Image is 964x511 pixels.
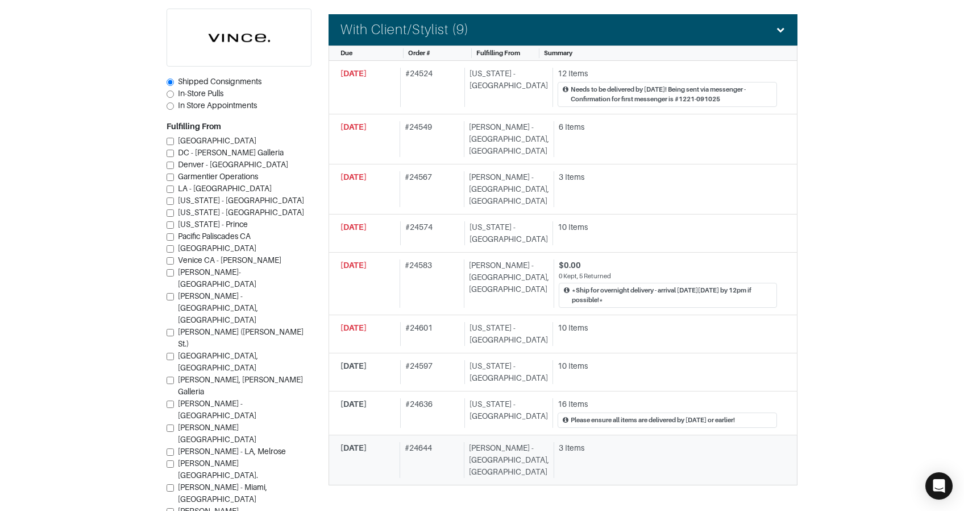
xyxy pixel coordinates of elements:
[925,472,953,500] div: Open Intercom Messenger
[178,447,286,456] span: [PERSON_NAME] - LA, Melrose
[400,221,460,245] div: # 24574
[167,209,174,217] input: [US_STATE] - [GEOGRAPHIC_DATA]
[178,327,304,348] span: [PERSON_NAME] ([PERSON_NAME] St.)
[167,138,174,145] input: [GEOGRAPHIC_DATA]
[167,121,221,133] label: Fulfilling From
[178,77,261,86] span: Shipped Consignments
[178,244,256,253] span: [GEOGRAPHIC_DATA]
[400,360,460,384] div: # 24597
[559,271,777,281] div: 0 Kept, 5 Returned
[340,399,367,409] span: [DATE]
[178,184,272,193] span: LA - [GEOGRAPHIC_DATA]
[464,442,549,478] div: [PERSON_NAME] - [GEOGRAPHIC_DATA], [GEOGRAPHIC_DATA]
[167,245,174,253] input: [GEOGRAPHIC_DATA]
[340,222,367,232] span: [DATE]
[400,121,459,157] div: # 24549
[544,50,572,56] span: Summary
[464,121,549,157] div: [PERSON_NAME] - [GEOGRAPHIC_DATA], [GEOGRAPHIC_DATA]
[167,162,174,169] input: Denver - [GEOGRAPHIC_DATA]
[178,291,258,324] span: [PERSON_NAME] - [GEOGRAPHIC_DATA], [GEOGRAPHIC_DATA]
[464,360,548,384] div: [US_STATE] - [GEOGRAPHIC_DATA]
[400,171,459,207] div: # 24567
[476,50,520,56] span: Fulfilling From
[464,398,548,428] div: [US_STATE] - [GEOGRAPHIC_DATA]
[167,448,174,456] input: [PERSON_NAME] - LA, Melrose
[559,171,777,183] div: 3 Items
[559,259,777,271] div: $0.00
[178,220,248,229] span: [US_STATE] - Prince
[178,232,251,241] span: Pacific Paliscades CA
[167,90,174,98] input: In-Store Pulls
[167,293,174,300] input: [PERSON_NAME] - [GEOGRAPHIC_DATA], [GEOGRAPHIC_DATA]
[572,286,772,305] div: *Ship for overnight delivery - arrival [DATE][DATE] by 12pm if possible!*
[464,322,548,346] div: [US_STATE] - [GEOGRAPHIC_DATA]
[167,102,174,110] input: In Store Appointments
[178,101,257,110] span: In Store Appointments
[340,172,367,182] span: [DATE]
[167,460,174,468] input: [PERSON_NAME][GEOGRAPHIC_DATA].
[400,442,459,478] div: # 24644
[178,483,267,504] span: [PERSON_NAME] - Miami, [GEOGRAPHIC_DATA]
[167,221,174,229] input: [US_STATE] - Prince
[167,329,174,336] input: [PERSON_NAME] ([PERSON_NAME] St.)
[559,121,777,133] div: 6 Items
[178,255,281,265] span: Venice CA - [PERSON_NAME]
[167,79,174,86] input: Shipped Consignments
[167,174,174,181] input: Garmentier Operations
[340,22,469,38] h4: With Client/Stylist (9)
[167,257,174,265] input: Venice CA - [PERSON_NAME]
[340,361,367,370] span: [DATE]
[464,68,548,107] div: [US_STATE] - [GEOGRAPHIC_DATA]
[400,322,460,346] div: # 24601
[167,186,174,193] input: LA - [GEOGRAPHIC_DATA]
[558,221,777,233] div: 10 Items
[178,160,288,169] span: Denver - [GEOGRAPHIC_DATA]
[178,89,223,98] span: In-Store Pulls
[400,259,459,308] div: # 24583
[178,148,284,157] span: DC - [PERSON_NAME] Galleria
[340,443,367,452] span: [DATE]
[464,259,549,308] div: [PERSON_NAME] - [GEOGRAPHIC_DATA], [GEOGRAPHIC_DATA]
[340,261,367,270] span: [DATE]
[178,208,304,217] span: [US_STATE] - [GEOGRAPHIC_DATA]
[167,425,174,432] input: [PERSON_NAME][GEOGRAPHIC_DATA]
[340,122,367,131] span: [DATE]
[167,269,174,277] input: [PERSON_NAME]-[GEOGRAPHIC_DATA]
[178,375,303,396] span: [PERSON_NAME], [PERSON_NAME] Galleria
[464,171,549,207] div: [PERSON_NAME] - [GEOGRAPHIC_DATA], [GEOGRAPHIC_DATA]
[167,9,311,66] img: cyAkLTq7csKWtL9WARqkkVaF.png
[571,415,735,425] div: Please ensure all items are delivered by [DATE] or earlier!
[167,150,174,157] input: DC - [PERSON_NAME] Galleria
[558,360,777,372] div: 10 Items
[400,68,460,107] div: # 24524
[178,459,258,480] span: [PERSON_NAME][GEOGRAPHIC_DATA].
[400,398,460,428] div: # 24636
[464,221,548,245] div: [US_STATE] - [GEOGRAPHIC_DATA]
[558,322,777,334] div: 10 Items
[558,68,777,80] div: 12 Items
[340,69,367,78] span: [DATE]
[167,377,174,384] input: [PERSON_NAME], [PERSON_NAME] Galleria
[178,399,256,420] span: [PERSON_NAME] - [GEOGRAPHIC_DATA]
[571,85,772,104] div: Needs to be delivered by [DATE]! Being sent via messenger - Confirmation for first messenger is #...
[167,197,174,205] input: [US_STATE] - [GEOGRAPHIC_DATA]
[178,136,256,145] span: [GEOGRAPHIC_DATA]
[340,50,352,56] span: Due
[167,233,174,241] input: Pacific Paliscades CA
[178,351,258,372] span: [GEOGRAPHIC_DATA], [GEOGRAPHIC_DATA]
[167,353,174,360] input: [GEOGRAPHIC_DATA], [GEOGRAPHIC_DATA]
[178,196,304,205] span: [US_STATE] - [GEOGRAPHIC_DATA]
[178,423,256,444] span: [PERSON_NAME][GEOGRAPHIC_DATA]
[178,172,258,181] span: Garmentier Operations
[340,323,367,332] span: [DATE]
[167,484,174,492] input: [PERSON_NAME] - Miami, [GEOGRAPHIC_DATA]
[408,50,430,56] span: Order #
[558,398,777,410] div: 16 Items
[559,442,777,454] div: 3 Items
[167,401,174,408] input: [PERSON_NAME] - [GEOGRAPHIC_DATA]
[178,267,256,289] span: [PERSON_NAME]-[GEOGRAPHIC_DATA]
